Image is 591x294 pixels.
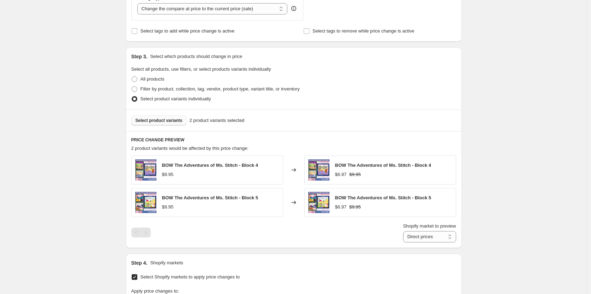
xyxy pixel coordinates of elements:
span: Select product variants [136,118,183,123]
span: BOW The Adventures of Ms. Stitch - Block 5 [162,195,258,200]
span: Select all products, use filters, or select products variants individually [131,66,271,72]
span: Shopify market to preview [403,223,456,229]
p: Shopify markets [150,259,183,266]
div: $6.97 [335,171,347,178]
span: Filter by product, collection, tag, vendor, product type, variant title, or inventory [140,86,300,92]
div: $6.97 [335,204,347,211]
span: Select product variants individually [140,96,211,101]
span: 2 product variants selected [189,117,244,124]
p: Select which products should change in price [150,53,242,60]
h6: PRICE CHANGE PREVIEW [131,137,456,143]
span: BOW The Adventures of Ms. Stitch - Block 4 [162,163,258,168]
img: BOWTheAdventuresofMs.StitchQuiltBlock5_4x45x56x67x78x8_InTheHoop_80x.png [135,192,156,213]
h2: Step 3. [131,53,148,60]
span: Apply price changes to: [131,288,179,294]
strike: $9.95 [349,204,361,211]
div: $9.95 [162,204,174,211]
img: BOWTheAdventuresofMs.StitchQuiltBlock5_4x45x56x67x78x8_InTheHoop_80x.png [308,192,329,213]
strike: $9.95 [349,171,361,178]
nav: Pagination [131,228,151,237]
span: Select tags to remove while price change is active [312,28,414,34]
div: $9.95 [162,171,174,178]
span: Select tags to add while price change is active [140,28,235,34]
button: Select product variants [131,116,187,125]
span: BOW The Adventures of Ms. Stitch - Block 5 [335,195,431,200]
div: help [290,5,297,12]
img: BOWTheAdventuresofMs.StitchQuiltBlock4_4x45x56x67x78x8_InTheHoop_80x.png [308,159,329,181]
h2: Step 4. [131,259,148,266]
span: All products [140,76,165,82]
span: Select Shopify markets to apply price changes to [140,274,240,280]
img: BOWTheAdventuresofMs.StitchQuiltBlock4_4x45x56x67x78x8_InTheHoop_80x.png [135,159,156,181]
span: BOW The Adventures of Ms. Stitch - Block 4 [335,163,431,168]
span: 2 product variants would be affected by this price change: [131,146,248,151]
